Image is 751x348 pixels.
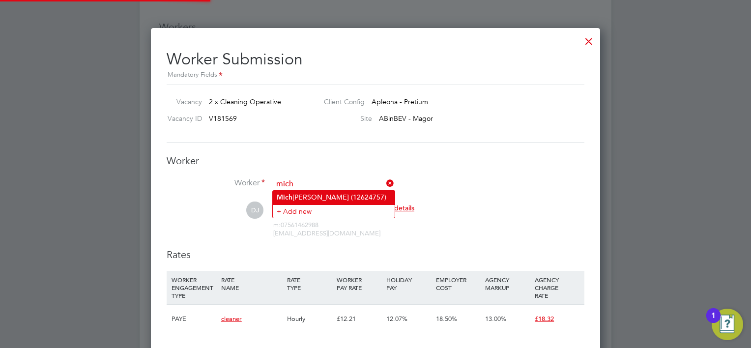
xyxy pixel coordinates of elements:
label: Vacancy ID [163,114,202,123]
div: AGENCY MARKUP [483,271,532,296]
li: [PERSON_NAME] (12624757) [273,191,395,204]
span: 18.50% [436,315,457,323]
label: Client Config [316,97,365,106]
label: Site [316,114,372,123]
span: ABinBEV - Magor [379,114,433,123]
span: cleaner [221,315,242,323]
div: RATE TYPE [285,271,334,296]
span: 12.07% [386,315,407,323]
div: RATE NAME [219,271,285,296]
div: £12.21 [334,305,384,333]
span: DJ [246,202,263,219]
div: WORKER ENGAGEMENT TYPE [169,271,219,304]
div: WORKER PAY RATE [334,271,384,296]
div: Mandatory Fields [167,70,584,81]
div: HOLIDAY PAY [384,271,433,296]
label: Vacancy [163,97,202,106]
li: + Add new [273,204,395,218]
span: View details [377,203,414,212]
div: EMPLOYER COST [433,271,483,296]
div: 1 [711,316,716,328]
div: Hourly [285,305,334,333]
span: 13.00% [485,315,506,323]
span: Apleona - Pretium [372,97,428,106]
input: Search for... [273,177,394,192]
div: AGENCY CHARGE RATE [532,271,582,304]
span: [EMAIL_ADDRESS][DOMAIN_NAME] [273,229,380,237]
h3: Rates [167,248,584,261]
span: 2 x Cleaning Operative [209,97,281,106]
button: Open Resource Center, 1 new notification [712,309,743,340]
b: Mich [277,193,292,202]
span: £18.32 [535,315,554,323]
span: 07561462988 [273,221,318,229]
label: Worker [167,178,265,188]
h3: Worker [167,154,584,167]
h2: Worker Submission [167,42,584,81]
span: m: [273,221,281,229]
div: PAYE [169,305,219,333]
span: V181569 [209,114,237,123]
